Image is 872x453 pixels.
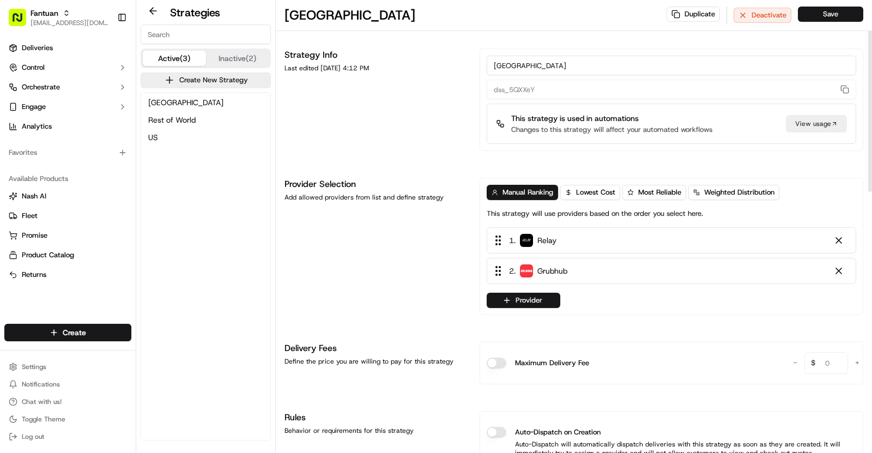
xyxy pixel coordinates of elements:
a: Product Catalog [9,250,127,260]
button: Rest of World [143,112,268,128]
a: Analytics [4,118,131,135]
label: Auto-Dispatch on Creation [515,427,601,438]
button: Lowest Cost [560,185,620,200]
span: Settings [22,363,46,371]
button: US [143,130,268,145]
div: 1. Relay [487,227,856,253]
span: Lowest Cost [576,188,615,197]
span: Fleet [22,211,38,221]
span: Relay [537,235,556,246]
div: Available Products [4,170,131,188]
span: Analytics [22,122,52,131]
div: Behavior or requirements for this strategy [284,426,467,435]
h1: Provider Selection [284,178,467,191]
button: Chat with us! [4,394,131,409]
span: US [148,132,158,143]
button: Create New Strategy [141,73,271,88]
div: 1 . [492,234,556,246]
img: relay_logo_black.png [520,234,533,247]
button: Create [4,324,131,341]
a: Fleet [9,211,127,221]
button: Provider [487,293,560,308]
button: Fantuan [31,8,58,19]
button: Engage [4,98,131,116]
span: Orchestrate [22,82,60,92]
span: Deliveries [22,43,53,53]
span: Notifications [22,380,60,389]
p: Changes to this strategy will affect your automated workflows [511,125,712,135]
a: Deliveries [4,39,131,57]
div: Define the price you are willing to pay for this strategy [284,357,467,366]
button: [EMAIL_ADDRESS][DOMAIN_NAME] [31,19,108,27]
button: Save [798,7,863,22]
button: Promise [4,227,131,244]
button: Inactive (2) [206,51,269,66]
div: Add allowed providers from list and define strategy [284,193,467,202]
span: Returns [22,270,46,280]
a: Returns [9,270,127,280]
h2: Strategies [170,5,220,20]
button: Notifications [4,377,131,392]
button: Returns [4,266,131,283]
span: Grubhub [537,265,567,276]
button: [GEOGRAPHIC_DATA] [143,95,268,110]
button: Orchestrate [4,78,131,96]
a: View usage [786,115,847,132]
span: Chat with us! [22,397,62,406]
button: Fantuan[EMAIL_ADDRESS][DOMAIN_NAME] [4,4,113,31]
span: Nash AI [22,191,46,201]
p: This strategy will use providers based on the order you select here. [487,209,703,219]
h1: Rules [284,411,467,424]
button: Weighted Distribution [688,185,779,200]
label: Maximum Delivery Fee [515,358,589,369]
button: Control [4,59,131,76]
a: Nash AI [9,191,127,201]
img: 5e692f75ce7d37001a5d71f1 [520,264,533,277]
a: Promise [9,231,127,240]
span: Rest of World [148,114,196,125]
button: Duplicate [667,7,720,22]
button: Fleet [4,207,131,225]
button: Product Catalog [4,246,131,264]
button: Active (3) [143,51,206,66]
div: 2 . [492,265,567,277]
h1: [GEOGRAPHIC_DATA] [284,7,415,24]
button: Toggle Theme [4,412,131,427]
div: 2. Grubhub [487,258,856,284]
button: Log out [4,429,131,444]
button: Deactivate [734,8,791,23]
input: Search [141,25,271,44]
span: Create [63,327,86,338]
span: Toggle Theme [22,415,65,424]
div: Last edited [DATE] 4:12 PM [284,64,467,73]
span: [GEOGRAPHIC_DATA] [148,97,223,108]
span: Promise [22,231,47,240]
span: Weighted Distribution [704,188,774,197]
span: $ [807,354,820,376]
span: Engage [22,102,46,112]
button: Nash AI [4,188,131,205]
p: This strategy is used in automations [511,113,712,124]
div: Favorites [4,144,131,161]
button: Settings [4,359,131,375]
button: Most Reliable [622,185,686,200]
h1: Strategy Info [284,49,467,62]
span: Manual Ranking [502,188,553,197]
h1: Delivery Fees [284,342,467,355]
span: Product Catalog [22,250,74,260]
span: Log out [22,432,44,441]
span: Most Reliable [638,188,681,197]
button: Manual Ranking [487,185,558,200]
span: Control [22,63,45,73]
